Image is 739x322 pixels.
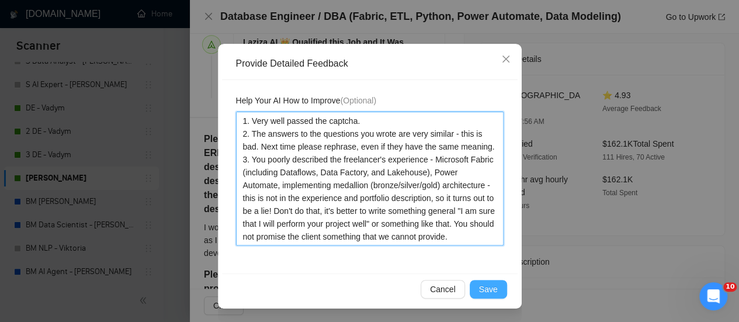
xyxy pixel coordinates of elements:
iframe: Intercom live chat [699,282,727,310]
span: (Optional) [341,96,376,105]
textarea: 1. Very well passed the captcha. 2. The answers to the questions you wrote are very similar - thi... [236,112,504,245]
span: 10 [723,282,737,292]
span: Cancel [430,283,456,296]
button: Close [490,44,522,75]
span: Save [479,283,498,296]
span: close [501,54,511,64]
button: Save [470,280,507,299]
div: Provide Detailed Feedback [236,57,512,70]
button: Cancel [421,280,465,299]
span: Help Your AI How to Improve [236,94,376,107]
